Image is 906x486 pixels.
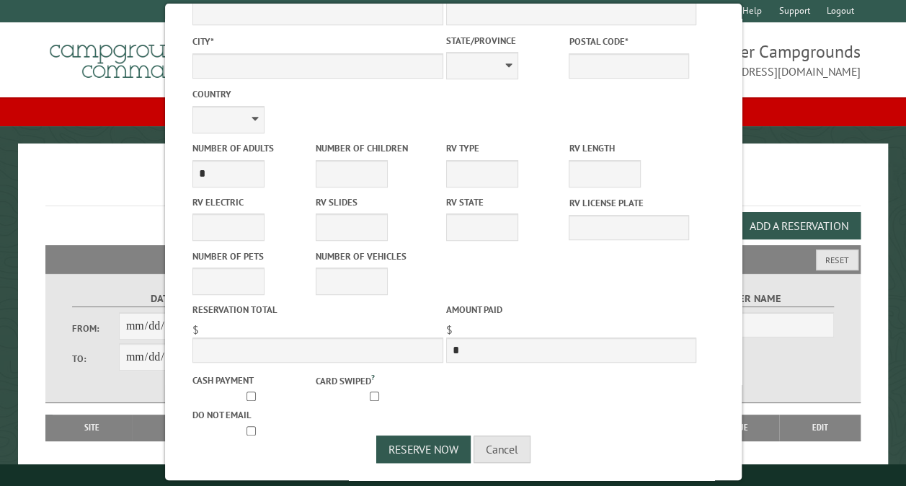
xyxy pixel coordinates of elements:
label: RV State [445,195,566,209]
label: RV License Plate [569,196,689,210]
label: Postal Code [569,35,689,48]
label: Number of Vehicles [315,249,435,263]
button: Reserve Now [376,436,471,463]
label: From: [72,322,119,335]
label: Number of Children [315,141,435,155]
label: Card swiped [315,371,435,387]
span: $ [445,322,452,337]
label: Cash payment [192,374,312,387]
span: $ [192,322,198,337]
label: Country [192,87,443,101]
label: Number of Adults [192,141,312,155]
label: RV Length [569,141,689,155]
h1: Reservations [45,167,861,206]
label: RV Type [445,141,566,155]
label: RV Electric [192,195,312,209]
img: Campground Commander [45,28,226,84]
h2: Filters [45,245,861,273]
label: Number of Pets [192,249,312,263]
button: Reset [816,249,858,270]
label: City [192,35,443,48]
label: Dates [72,291,259,307]
label: State/Province [445,34,566,48]
label: Reservation Total [192,303,443,317]
label: To: [72,352,119,366]
th: Edit [779,415,861,441]
button: Add a Reservation [737,212,861,239]
label: Do not email [192,408,312,422]
th: Dates [132,415,236,441]
th: Site [53,415,132,441]
button: Cancel [474,436,530,463]
label: Amount paid [445,303,696,317]
label: RV Slides [315,195,435,209]
a: ? [370,372,374,382]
